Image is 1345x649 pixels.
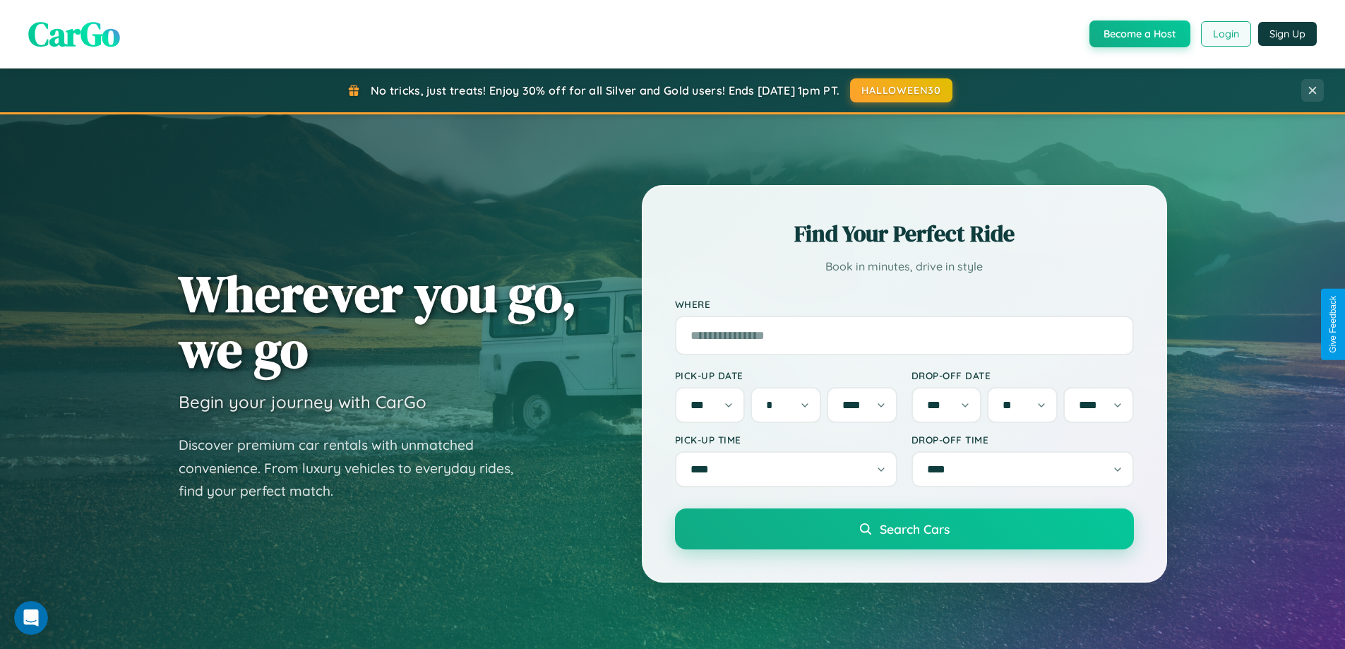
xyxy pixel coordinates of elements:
[880,521,950,537] span: Search Cars
[675,434,897,446] label: Pick-up Time
[675,218,1134,249] h2: Find Your Perfect Ride
[675,298,1134,310] label: Where
[14,601,48,635] iframe: Intercom live chat
[179,434,532,503] p: Discover premium car rentals with unmatched convenience. From luxury vehicles to everyday rides, ...
[28,11,120,57] span: CarGo
[1258,22,1317,46] button: Sign Up
[1328,296,1338,353] div: Give Feedback
[179,266,577,377] h1: Wherever you go, we go
[371,83,839,97] span: No tricks, just treats! Enjoy 30% off for all Silver and Gold users! Ends [DATE] 1pm PT.
[1089,20,1190,47] button: Become a Host
[911,434,1134,446] label: Drop-off Time
[911,369,1134,381] label: Drop-off Date
[675,508,1134,549] button: Search Cars
[1201,21,1251,47] button: Login
[675,256,1134,277] p: Book in minutes, drive in style
[675,369,897,381] label: Pick-up Date
[850,78,952,102] button: HALLOWEEN30
[179,391,426,412] h3: Begin your journey with CarGo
